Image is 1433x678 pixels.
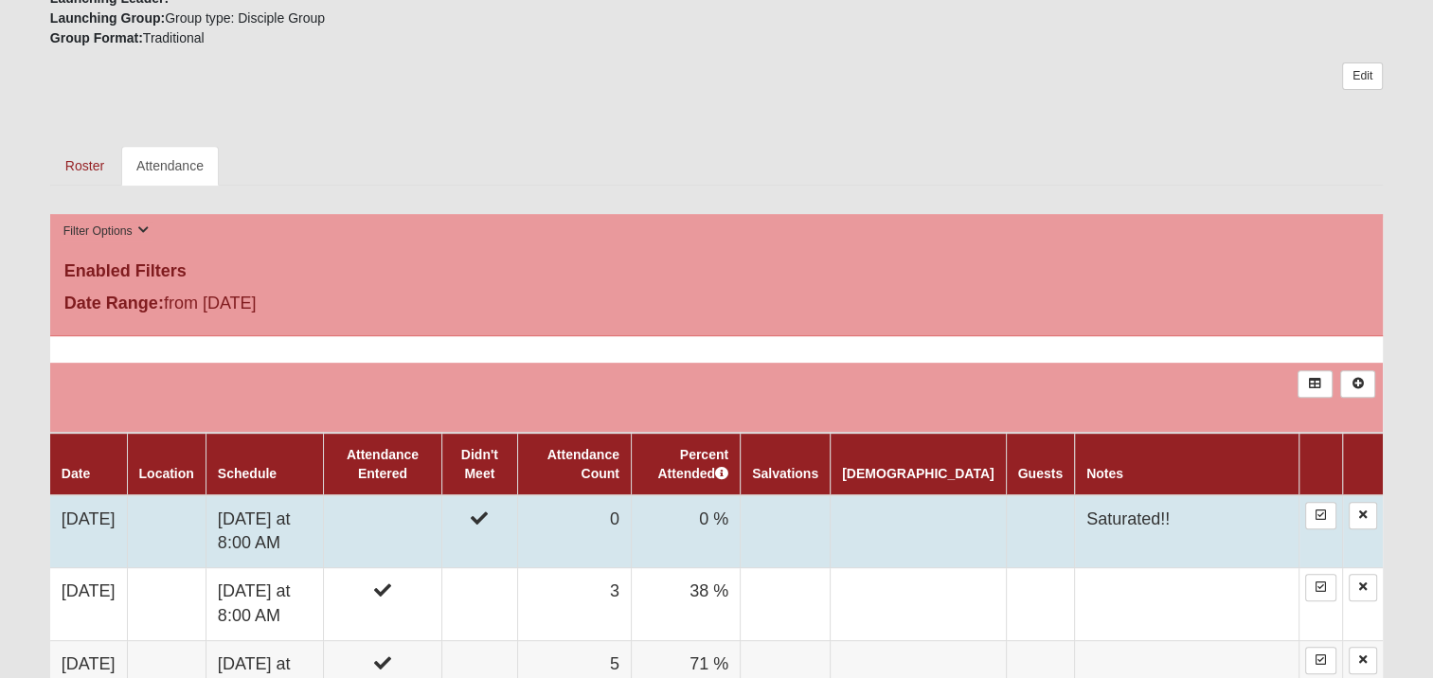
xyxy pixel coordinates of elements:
td: [DATE] at 8:00 AM [206,495,323,568]
td: [DATE] [50,495,127,568]
a: Alt+N [1340,370,1375,398]
a: Date [62,466,90,481]
a: Delete [1349,502,1377,529]
a: Notes [1086,466,1123,481]
h4: Enabled Filters [64,261,1369,282]
td: [DATE] [50,568,127,640]
a: Enter Attendance [1305,502,1336,529]
a: Attendance Count [547,447,619,481]
a: Attendance [121,146,219,186]
td: Saturated!! [1075,495,1299,568]
a: Edit [1342,62,1383,90]
td: [DATE] at 8:00 AM [206,568,323,640]
strong: Group Format: [50,30,143,45]
strong: Launching Group: [50,10,165,26]
td: 0 % [631,495,740,568]
a: Location [139,466,194,481]
a: Export to Excel [1298,370,1333,398]
td: 38 % [631,568,740,640]
a: Roster [50,146,119,186]
td: 3 [517,568,631,640]
a: Schedule [218,466,277,481]
td: 0 [517,495,631,568]
th: [DEMOGRAPHIC_DATA] [831,433,1006,495]
a: Percent Attended [657,447,728,481]
a: Didn't Meet [461,447,498,481]
th: Salvations [741,433,831,495]
a: Attendance Entered [347,447,419,481]
label: Date Range: [64,291,164,316]
th: Guests [1006,433,1074,495]
button: Filter Options [58,222,155,241]
div: from [DATE] [50,291,494,321]
a: Enter Attendance [1305,574,1336,601]
a: Delete [1349,574,1377,601]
